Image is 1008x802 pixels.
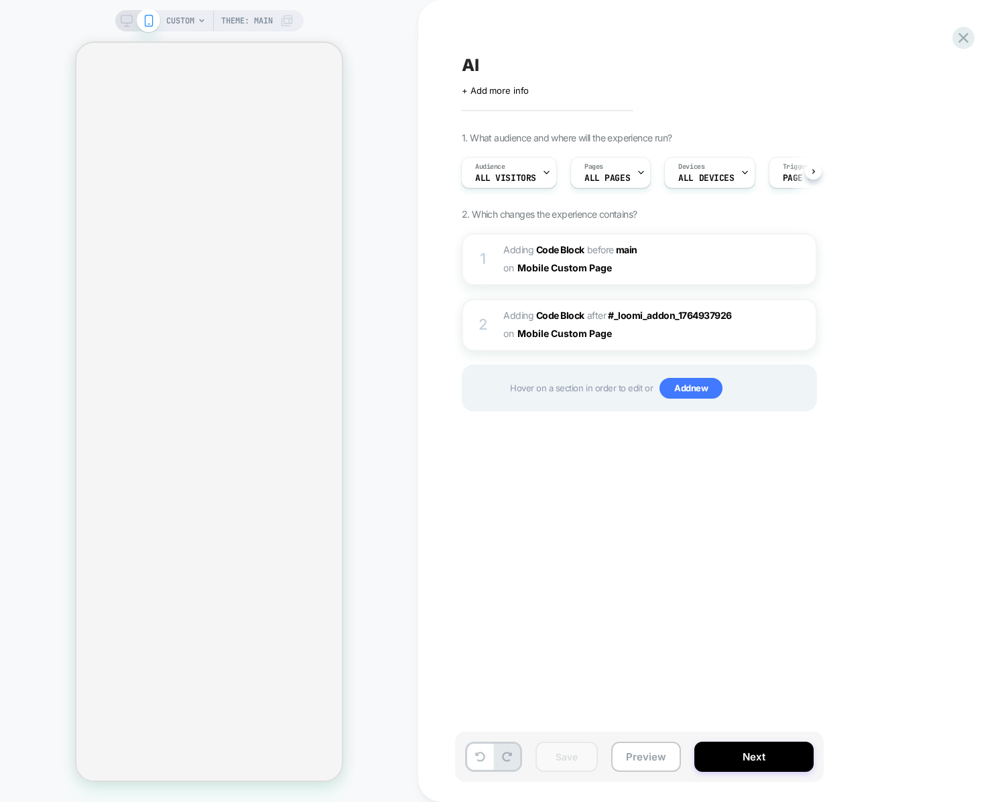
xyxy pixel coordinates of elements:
span: AFTER [587,310,607,321]
span: BEFORE [587,244,614,255]
span: 2. Which changes the experience contains? [462,208,637,220]
span: main [616,244,637,255]
span: Audience [475,162,505,172]
span: Hover on a section in order to edit or [510,378,809,399]
span: + Add more info [462,85,529,96]
span: Add new [659,378,722,399]
span: Theme: MAIN [221,10,273,31]
button: Save [535,742,598,772]
span: Trigger [783,162,809,172]
span: on [503,325,513,342]
button: Mobile Custom Page [517,324,623,343]
b: Code Block [536,310,584,321]
span: Adding [503,310,584,321]
span: Devices [678,162,704,172]
span: All Visitors [475,174,536,183]
span: Pages [584,162,603,172]
button: Preview [611,742,681,772]
div: 1 [477,246,490,273]
span: Adding [503,244,584,255]
span: on [503,259,513,276]
b: Code Block [536,244,584,255]
button: Next [694,742,814,772]
div: 2 [477,312,490,338]
span: ALL DEVICES [678,174,734,183]
span: AI [462,55,479,75]
button: Mobile Custom Page [517,258,623,277]
span: ALL PAGES [584,174,630,183]
span: #_loomi_addon_1764937926 [608,310,732,321]
span: Page Load [783,174,828,183]
span: 1. What audience and where will the experience run? [462,132,672,143]
span: CUSTOM [166,10,194,31]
